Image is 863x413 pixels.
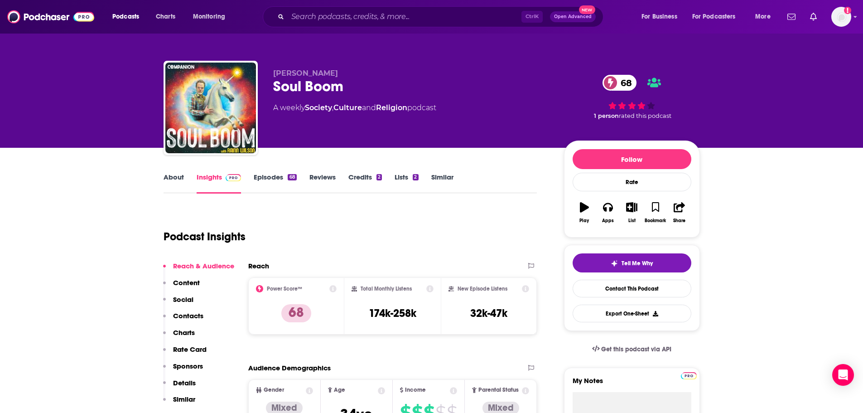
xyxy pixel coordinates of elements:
[254,173,296,194] a: Episodes68
[755,10,771,23] span: More
[458,286,507,292] h2: New Episode Listens
[686,10,749,24] button: open menu
[173,379,196,387] p: Details
[601,345,671,353] span: Get this podcast via API
[573,196,596,229] button: Play
[619,112,671,119] span: rated this podcast
[641,10,677,23] span: For Business
[564,69,700,125] div: 68 1 personrated this podcast
[197,173,241,194] a: InsightsPodchaser Pro
[309,173,336,194] a: Reviews
[348,173,382,194] a: Credits2
[187,10,237,24] button: open menu
[573,253,691,272] button: tell me why sparkleTell Me Why
[288,174,296,180] div: 68
[273,69,338,78] span: [PERSON_NAME]
[645,218,666,224] div: Bookmark
[573,305,691,322] button: Export One-Sheet
[163,379,196,395] button: Details
[288,10,521,24] input: Search podcasts, credits, & more...
[163,362,203,379] button: Sponsors
[673,218,685,224] div: Share
[413,174,418,180] div: 2
[573,173,691,191] div: Rate
[478,387,519,393] span: Parental Status
[7,8,94,25] img: Podchaser - Follow, Share and Rate Podcasts
[112,10,139,23] span: Podcasts
[332,103,333,112] span: ,
[692,10,736,23] span: For Podcasters
[333,103,362,112] a: Culture
[573,280,691,297] a: Contact This Podcast
[749,10,782,24] button: open menu
[667,196,691,229] button: Share
[405,387,426,393] span: Income
[362,103,376,112] span: and
[554,15,592,19] span: Open Advanced
[611,260,618,267] img: tell me why sparkle
[173,395,195,403] p: Similar
[844,7,851,14] svg: Add a profile image
[369,306,416,320] h3: 174k-258k
[806,9,820,24] a: Show notifications dropdown
[376,103,407,112] a: Religion
[267,286,302,292] h2: Power Score™
[596,196,620,229] button: Apps
[163,311,203,328] button: Contacts
[150,10,181,24] a: Charts
[271,6,612,27] div: Search podcasts, credits, & more...
[784,9,799,24] a: Show notifications dropdown
[644,196,667,229] button: Bookmark
[163,278,200,295] button: Content
[163,395,195,412] button: Similar
[156,10,175,23] span: Charts
[248,262,269,270] h2: Reach
[395,173,418,194] a: Lists2
[173,278,200,287] p: Content
[173,328,195,337] p: Charts
[431,173,453,194] a: Similar
[622,260,653,267] span: Tell Me Why
[832,364,854,386] div: Open Intercom Messenger
[164,173,184,194] a: About
[573,376,691,392] label: My Notes
[620,196,643,229] button: List
[164,230,246,243] h1: Podcast Insights
[831,7,851,27] button: Show profile menu
[163,345,207,362] button: Rate Card
[521,11,543,23] span: Ctrl K
[334,387,345,393] span: Age
[173,362,203,370] p: Sponsors
[226,174,241,181] img: Podchaser Pro
[163,262,234,278] button: Reach & Audience
[612,75,636,91] span: 68
[603,75,636,91] a: 68
[831,7,851,27] span: Logged in as OneWorldLit
[173,311,203,320] p: Contacts
[305,103,332,112] a: Society
[165,63,256,153] img: Soul Boom
[594,112,619,119] span: 1 person
[681,371,697,379] a: Pro website
[585,338,679,360] a: Get this podcast via API
[193,10,225,23] span: Monitoring
[264,387,284,393] span: Gender
[579,218,589,224] div: Play
[173,295,193,304] p: Social
[831,7,851,27] img: User Profile
[163,295,193,312] button: Social
[681,372,697,379] img: Podchaser Pro
[173,262,234,270] p: Reach & Audience
[573,149,691,169] button: Follow
[628,218,636,224] div: List
[635,10,689,24] button: open menu
[602,218,614,224] div: Apps
[361,286,412,292] h2: Total Monthly Listens
[173,345,207,354] p: Rate Card
[550,11,596,22] button: Open AdvancedNew
[281,304,311,322] p: 68
[273,102,436,113] div: A weekly podcast
[579,5,595,14] span: New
